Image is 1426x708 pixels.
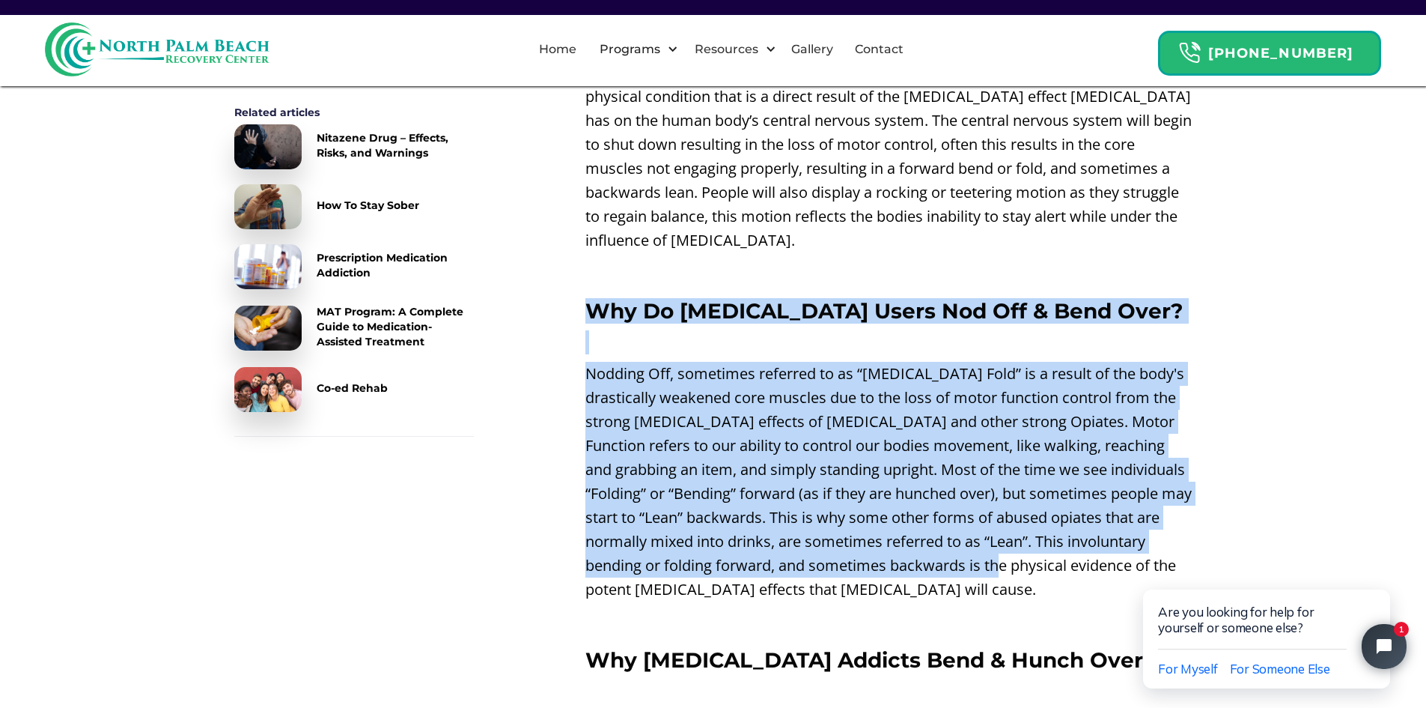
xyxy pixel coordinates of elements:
[234,367,474,412] a: Co-ed Rehab
[317,198,419,213] div: How To Stay Sober
[234,304,474,352] a: MAT Program: A Complete Guide to Medication-Assisted Treatment
[585,260,1192,284] p: ‍
[1112,542,1426,708] iframe: Tidio Chat
[317,304,474,349] div: MAT Program: A Complete Guide to Medication-Assisted Treatment
[317,130,474,160] div: Nitazene Drug – Effects, Risks, and Warnings
[596,40,664,58] div: Programs
[234,124,474,169] a: Nitazene Drug – Effects, Risks, and Warnings
[317,381,388,396] div: Co-ed Rehab
[585,362,1192,602] p: Nodding Off, sometimes referred to as “[MEDICAL_DATA] Fold” is a result of the body's drastically...
[317,250,474,280] div: Prescription Medication Addiction
[682,25,780,73] div: Resources
[1208,45,1353,61] strong: [PHONE_NUMBER]
[234,244,474,289] a: Prescription Medication Addiction
[846,25,912,73] a: Contact
[585,61,1192,252] p: [MEDICAL_DATA] nodding or folding is often called “Nodding Off”. Nodding off is a physical condit...
[234,105,474,120] div: Related articles
[234,184,474,229] a: How To Stay Sober
[585,647,1143,673] strong: Why [MEDICAL_DATA] Addicts Bend & Hunch Over
[585,298,1183,324] strong: Why Do [MEDICAL_DATA] Users Nod Off & Bend Over?
[585,680,1192,704] p: ‍
[782,25,842,73] a: Gallery
[585,330,1192,354] p: ‍
[1158,23,1381,76] a: Header Calendar Icons[PHONE_NUMBER]
[585,609,1192,633] p: ‍
[691,40,762,58] div: Resources
[1178,41,1201,64] img: Header Calendar Icons
[587,25,682,73] div: Programs
[530,25,585,73] a: Home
